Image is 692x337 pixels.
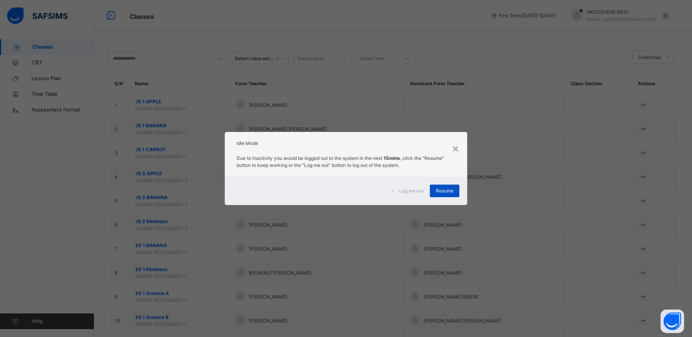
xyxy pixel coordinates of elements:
span: Log me out [399,187,424,194]
div: × [452,140,459,156]
strong: 15mins [384,155,400,161]
span: Resume [436,187,453,194]
p: Due to inactivity you would be logged out to the system in the next , click the "Resume" button t... [237,155,455,169]
button: Open asap [661,310,684,333]
h2: Idle Mode [237,140,455,147]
